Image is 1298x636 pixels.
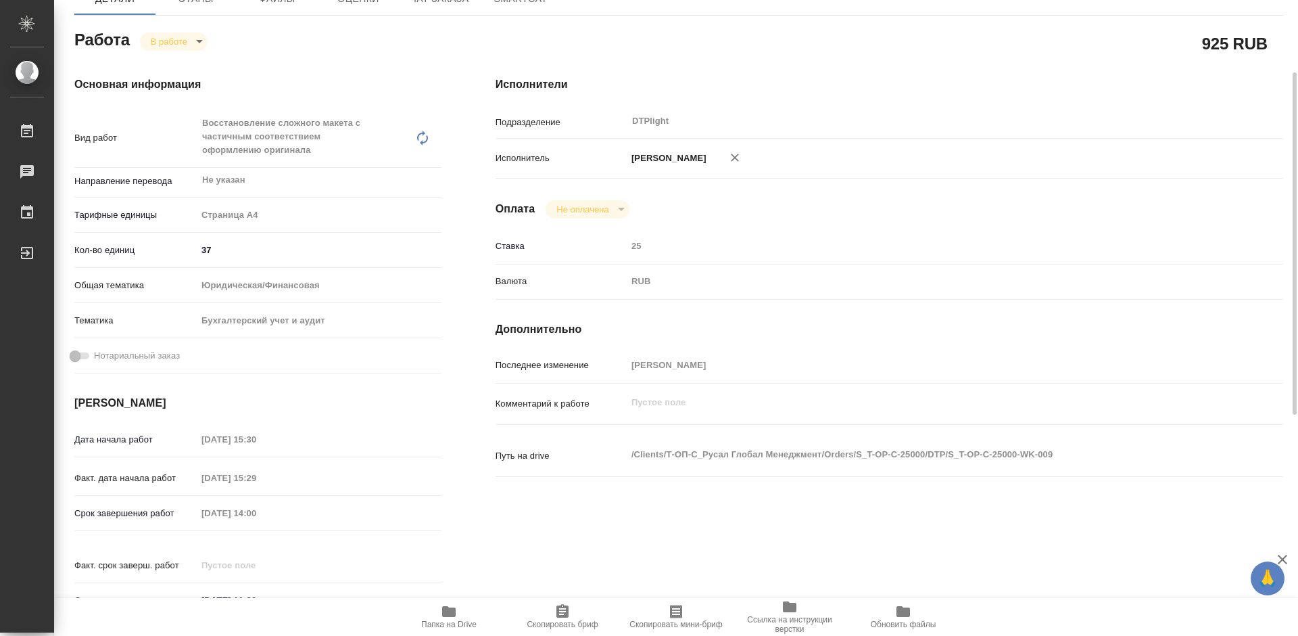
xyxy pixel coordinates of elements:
[421,620,477,629] span: Папка на Drive
[496,240,627,253] p: Ставка
[627,270,1218,293] div: RUB
[741,615,838,634] span: Ссылка на инструкции верстки
[871,620,936,629] span: Обновить файлы
[74,175,197,188] p: Направление перевода
[546,200,629,219] div: В работе
[74,131,197,145] p: Вид работ
[74,208,197,222] p: Тарифные единицы
[74,395,441,411] h4: [PERSON_NAME]
[496,201,535,217] h4: Оплата
[496,321,1283,338] h4: Дополнительно
[496,116,627,129] p: Подразделение
[1251,562,1284,595] button: 🙏
[627,236,1218,256] input: Пустое поле
[197,309,441,332] div: Бухгалтерский учет и аудит
[94,349,180,363] span: Нотариальный заказ
[627,152,706,165] p: [PERSON_NAME]
[733,598,846,636] button: Ссылка на инструкции верстки
[197,240,441,260] input: ✎ Введи что-нибудь
[74,26,130,51] h2: Работа
[846,598,960,636] button: Обновить файлы
[552,204,612,215] button: Не оплачена
[496,152,627,165] p: Исполнитель
[197,503,315,523] input: Пустое поле
[197,274,441,297] div: Юридическая/Финансовая
[1256,564,1279,593] span: 🙏
[147,36,191,47] button: В работе
[392,598,506,636] button: Папка на Drive
[74,594,197,608] p: Срок завершения услуги
[197,204,441,227] div: Страница А4
[506,598,619,636] button: Скопировать бриф
[197,591,315,610] input: ✎ Введи что-нибудь
[197,468,315,488] input: Пустое поле
[627,443,1218,466] textarea: /Clients/Т-ОП-С_Русал Глобал Менеджмент/Orders/S_T-OP-C-25000/DTP/S_T-OP-C-25000-WK-009
[197,555,315,575] input: Пустое поле
[74,279,197,292] p: Общая тематика
[74,433,197,447] p: Дата начала работ
[1202,32,1268,55] h2: 925 RUB
[74,76,441,93] h4: Основная информация
[140,32,208,51] div: В работе
[496,449,627,463] p: Путь на drive
[74,244,197,257] p: Кол-во единиц
[74,507,197,520] p: Срок завершения работ
[496,76,1283,93] h4: Исполнители
[527,620,598,629] span: Скопировать бриф
[629,620,722,629] span: Скопировать мини-бриф
[74,472,197,485] p: Факт. дата начала работ
[74,314,197,327] p: Тематика
[197,430,315,449] input: Пустое поле
[74,559,197,572] p: Факт. срок заверш. работ
[720,143,750,173] button: Удалить исполнителя
[619,598,733,636] button: Скопировать мини-бриф
[496,275,627,288] p: Валюта
[627,355,1218,375] input: Пустое поле
[496,397,627,411] p: Комментарий к работе
[496,359,627,372] p: Последнее изменение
